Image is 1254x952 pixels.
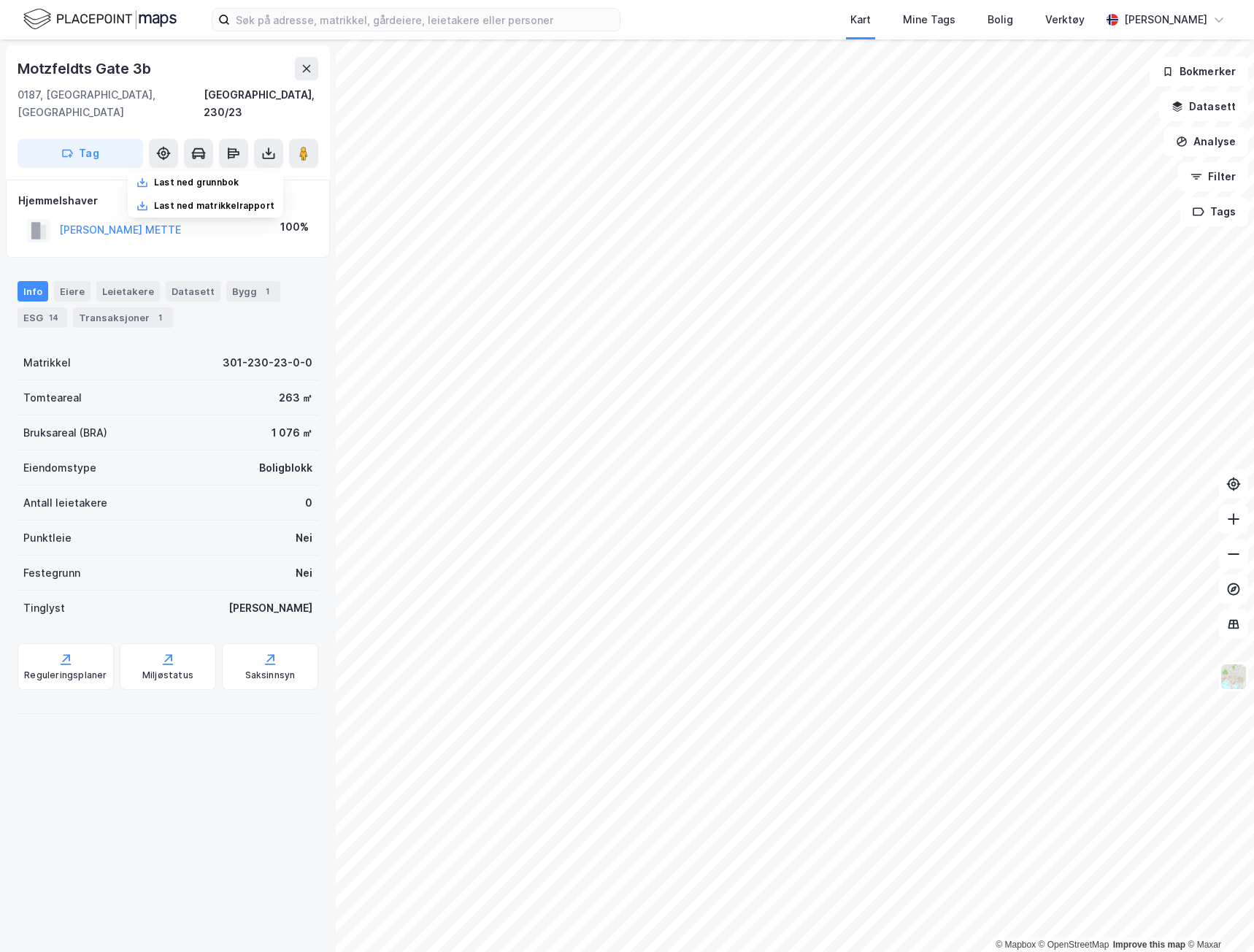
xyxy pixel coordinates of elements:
[850,11,871,28] div: Kart
[1181,882,1254,952] iframe: Chat Widget
[23,529,72,547] div: Punktleie
[245,669,296,681] div: Saksinnsyn
[1178,162,1248,191] button: Filter
[1180,197,1248,226] button: Tags
[280,218,309,236] div: 100%
[18,281,48,302] div: Info
[153,310,167,325] div: 1
[18,139,143,168] button: Tag
[23,7,177,32] img: logo.f888ab2527a4732fd821a326f86c7f29.svg
[259,459,312,477] div: Boligblokk
[1220,663,1247,691] img: Z
[305,494,312,512] div: 0
[23,564,80,582] div: Festegrunn
[1124,11,1207,28] div: [PERSON_NAME]
[228,599,312,617] div: [PERSON_NAME]
[23,354,71,372] div: Matrikkel
[296,529,312,547] div: Nei
[23,424,107,442] div: Bruksareal (BRA)
[18,86,204,121] div: 0187, [GEOGRAPHIC_DATA], [GEOGRAPHIC_DATA]
[1039,940,1109,950] a: OpenStreetMap
[23,599,65,617] div: Tinglyst
[1163,127,1248,156] button: Analyse
[296,564,312,582] div: Nei
[1181,882,1254,952] div: Kontrollprogram for chat
[46,310,61,325] div: 14
[18,57,153,80] div: Motzfeldts Gate 3b
[73,307,173,328] div: Transaksjoner
[223,354,312,372] div: 301-230-23-0-0
[1150,57,1248,86] button: Bokmerker
[23,459,96,477] div: Eiendomstype
[260,284,274,299] div: 1
[24,669,107,681] div: Reguleringsplaner
[903,11,955,28] div: Mine Tags
[1113,940,1185,950] a: Improve this map
[1045,11,1085,28] div: Verktøy
[142,669,193,681] div: Miljøstatus
[23,389,82,407] div: Tomteareal
[18,192,318,210] div: Hjemmelshaver
[996,940,1036,950] a: Mapbox
[988,11,1013,28] div: Bolig
[204,86,318,121] div: [GEOGRAPHIC_DATA], 230/23
[226,281,280,302] div: Bygg
[154,200,274,212] div: Last ned matrikkelrapport
[166,281,220,302] div: Datasett
[230,9,620,31] input: Søk på adresse, matrikkel, gårdeiere, leietakere eller personer
[154,177,239,188] div: Last ned grunnbok
[279,389,312,407] div: 263 ㎡
[1159,92,1248,121] button: Datasett
[96,281,160,302] div: Leietakere
[54,281,91,302] div: Eiere
[23,494,107,512] div: Antall leietakere
[272,424,312,442] div: 1 076 ㎡
[18,307,67,328] div: ESG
